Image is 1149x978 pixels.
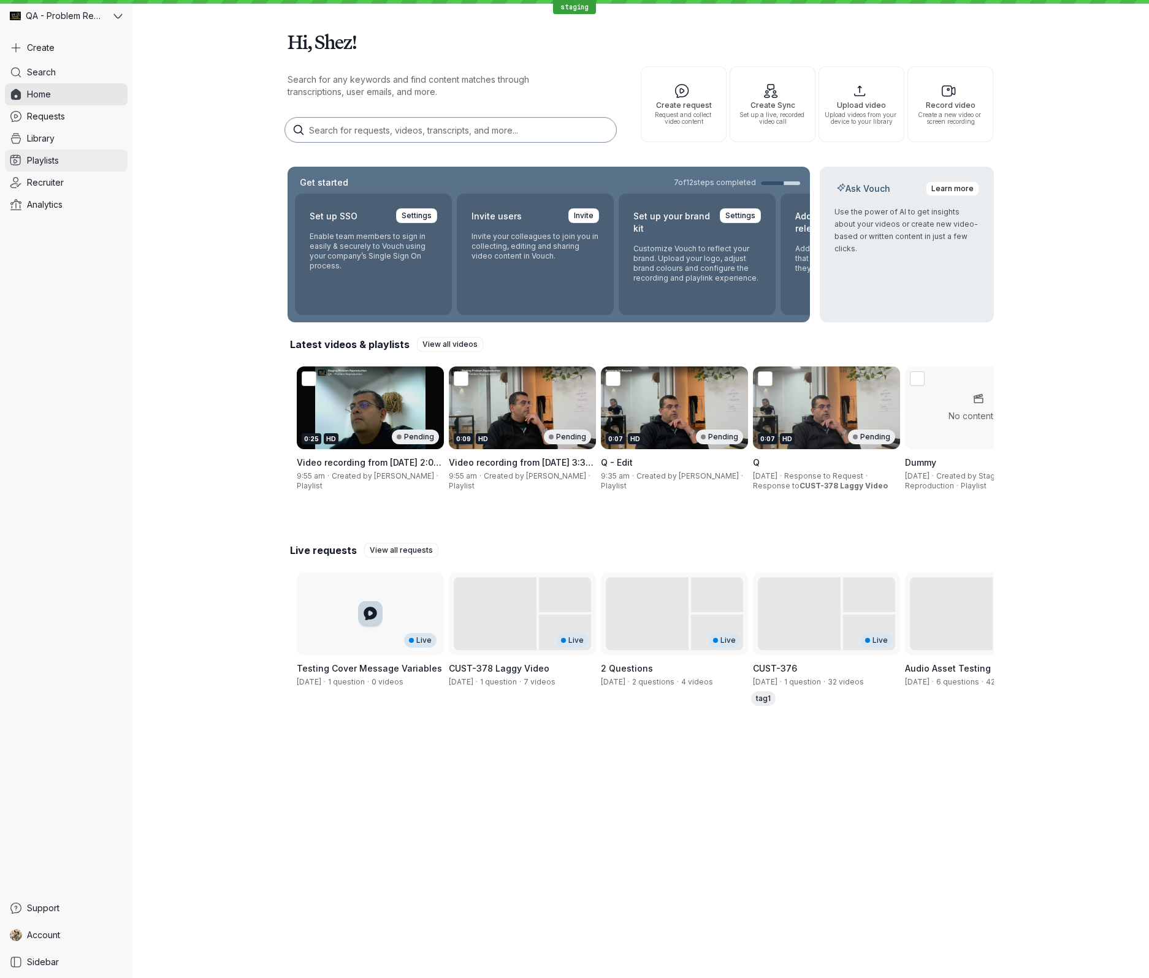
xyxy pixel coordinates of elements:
span: · [517,677,524,687]
p: Add your own content release form that responders agree to when they record using Vouch. [795,244,923,273]
img: Shez Katrak avatar [10,929,22,941]
span: Upload videos from your device to your library [824,112,899,125]
span: Learn more [931,183,974,195]
button: Create SyncSet up a live, recorded video call [730,66,815,142]
div: Pending [392,430,439,444]
h2: Add your content release form [795,208,874,237]
span: · [625,677,632,687]
span: 42 videos [986,677,1022,686]
span: · [473,677,480,687]
span: Created by [PERSON_NAME] [332,471,434,480]
span: 9:55 am [449,471,477,480]
span: Upload video [824,101,899,109]
span: Q [753,457,760,468]
span: Set up a live, recorded video call [735,112,810,125]
span: Playlists [27,154,59,167]
span: View all videos [422,338,478,351]
button: Upload videoUpload videos from your device to your library [819,66,904,142]
span: Created by Staging Problem Reproduction [905,471,1039,490]
span: Create a new video or screen recording [913,112,988,125]
a: Settings [396,208,437,223]
span: 1 question [328,677,365,686]
a: Shez Katrak avatarAccount [5,924,128,946]
span: 2 questions [632,677,674,686]
div: HD [780,433,795,444]
span: · [930,471,936,481]
span: · [930,677,936,687]
a: Learn more [926,181,979,196]
span: Request and collect video content [646,112,721,125]
p: Enable team members to sign in easily & securely to Vouch using your company’s Single Sign On pro... [310,232,437,271]
div: QA - Problem Reproduction [5,5,111,27]
span: 7 of 12 steps completed [674,178,756,188]
span: Support [27,902,59,914]
span: Video recording from [DATE] 3:38 pm - Edit [449,457,594,480]
div: 0:25 [302,433,321,444]
a: Library [5,127,128,150]
a: Recruiter [5,172,128,194]
span: Response to [753,481,888,490]
h2: Invite users [471,208,522,224]
span: 32 videos [828,677,864,686]
span: Library [27,132,55,145]
a: Sidebar [5,951,128,973]
span: Requests [27,110,65,123]
span: Playlist [601,481,627,490]
span: [DATE] [905,471,930,480]
span: Created by [PERSON_NAME] [636,471,739,480]
a: Settings [720,208,761,223]
span: Settings [725,210,755,222]
span: 9:35 am [601,471,630,480]
span: CUST-378 Laggy Video [800,481,888,490]
span: · [739,471,746,481]
span: · [365,677,372,687]
span: · [434,471,441,481]
span: Created by Shez Katrak [905,677,930,686]
button: Record videoCreate a new video or screen recording [907,66,993,142]
span: Recruiter [27,176,64,189]
p: Use the power of AI to get insights about your videos or create new video-based or written conten... [834,206,979,255]
span: · [321,677,328,687]
span: · [777,677,784,687]
span: Response to Request [784,471,863,480]
a: View all videos [417,337,483,352]
span: 0 videos [372,677,403,686]
span: · [630,471,636,481]
span: Dummy [905,457,936,468]
span: Sidebar [27,956,59,968]
span: Record video [913,101,988,109]
span: Created by [PERSON_NAME] [484,471,586,480]
span: Audio Asset Testing [905,663,991,673]
span: Playlist [449,481,475,490]
span: Playlist [297,481,323,490]
button: Create [5,37,128,59]
span: 4 videos [681,677,713,686]
h2: Set up SSO [310,208,357,224]
span: 2 Questions [601,663,653,673]
h2: Set up your brand kit [633,208,712,237]
a: Invite [568,208,599,223]
div: 0:07 [606,433,625,444]
span: Home [27,88,51,100]
span: View all requests [370,544,433,556]
a: Requests [5,105,128,127]
a: Search [5,61,128,83]
span: Created by Staging Problem Reproduction [297,677,321,686]
div: Pending [544,430,591,444]
div: 0:07 [758,433,777,444]
a: Support [5,897,128,919]
span: Create Sync [735,101,810,109]
h2: Ask Vouch [834,183,893,195]
span: 9:55 am [297,471,325,480]
div: HD [324,433,338,444]
div: Pending [696,430,743,444]
a: View all requests [364,543,438,558]
div: tag1 [751,691,776,706]
div: 0:09 [454,433,473,444]
span: · [821,677,828,687]
span: [DATE] [753,471,777,480]
p: Search for any keywords and find content matches through transcriptions, user emails, and more. [288,74,582,98]
div: Pending [848,430,895,444]
span: · [979,677,986,687]
a: Playlists [5,150,128,172]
